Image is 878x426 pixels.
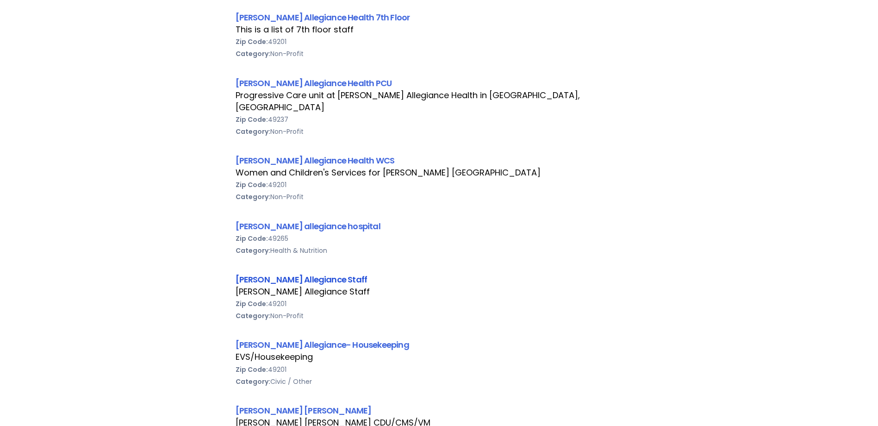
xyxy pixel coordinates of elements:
b: Category: [236,192,270,201]
div: 49237 [236,113,643,125]
a: [PERSON_NAME] Allegiance Health PCU [236,77,392,89]
div: [PERSON_NAME] Allegiance Health WCS [236,154,643,167]
div: Health & Nutrition [236,244,643,257]
a: [PERSON_NAME] [PERSON_NAME] [236,405,372,416]
div: [PERSON_NAME] allegiance hospital [236,220,643,232]
div: Non-Profit [236,310,643,322]
div: [PERSON_NAME] Allegiance Health PCU [236,77,643,89]
div: This is a list of 7th floor staff [236,24,643,36]
div: [PERSON_NAME] Allegiance- Housekeeping [236,338,643,351]
div: Non-Profit [236,125,643,138]
b: Zip Code: [236,365,268,374]
b: Zip Code: [236,299,268,308]
a: [PERSON_NAME] Allegiance Health WCS [236,155,395,166]
b: Category: [236,246,270,255]
b: Zip Code: [236,180,268,189]
a: [PERSON_NAME] Allegiance Health 7th Floor [236,12,410,23]
div: [PERSON_NAME] Allegiance Staff [236,286,643,298]
b: Category: [236,49,270,58]
div: Progressive Care unit at [PERSON_NAME] Allegiance Health in [GEOGRAPHIC_DATA], [GEOGRAPHIC_DATA] [236,89,643,113]
a: [PERSON_NAME] Allegiance Staff [236,274,367,285]
b: Zip Code: [236,115,268,124]
div: Women and Children's Services for [PERSON_NAME] [GEOGRAPHIC_DATA] [236,167,643,179]
div: 49265 [236,232,643,244]
a: [PERSON_NAME] allegiance hospital [236,220,380,232]
div: 49201 [236,298,643,310]
div: [PERSON_NAME] Allegiance Health 7th Floor [236,11,643,24]
div: EVS/Housekeeping [236,351,643,363]
div: [PERSON_NAME] Allegiance Staff [236,273,643,286]
b: Zip Code: [236,37,268,46]
div: Non-Profit [236,191,643,203]
b: Zip Code: [236,234,268,243]
div: 49201 [236,179,643,191]
div: 49201 [236,36,643,48]
b: Category: [236,127,270,136]
div: Civic / Other [236,376,643,388]
div: [PERSON_NAME] [PERSON_NAME] [236,404,643,417]
a: [PERSON_NAME] Allegiance- Housekeeping [236,339,409,351]
div: Non-Profit [236,48,643,60]
b: Category: [236,377,270,386]
b: Category: [236,311,270,320]
div: 49201 [236,363,643,376]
